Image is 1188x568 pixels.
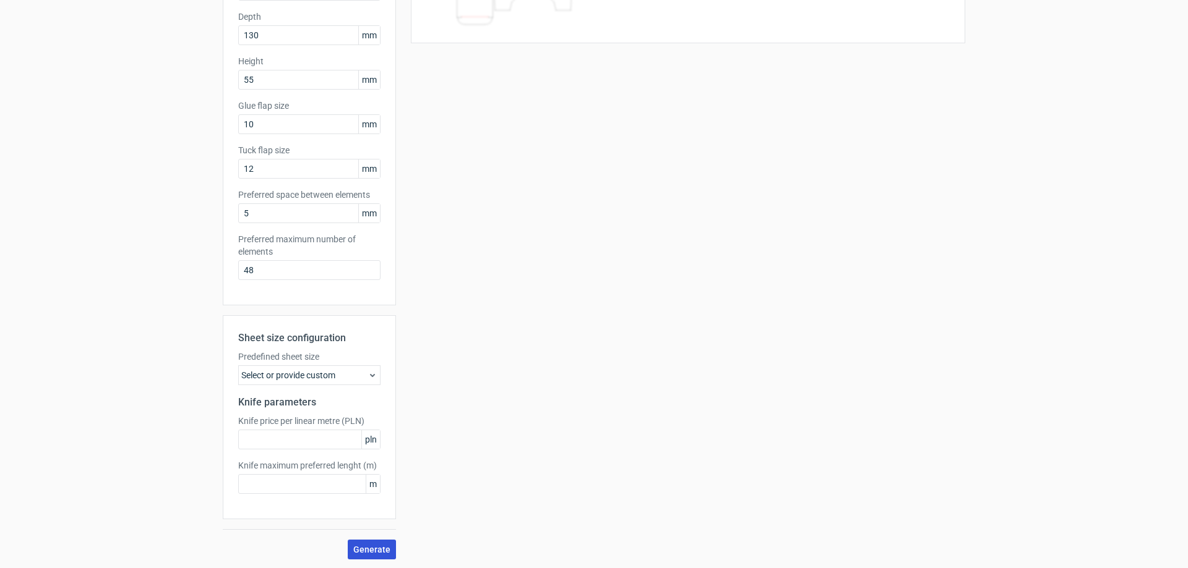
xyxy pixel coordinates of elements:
[238,11,381,23] label: Depth
[358,204,380,223] span: mm
[358,115,380,134] span: mm
[358,70,380,89] span: mm
[238,233,381,258] label: Preferred maximum number of elements
[238,144,381,156] label: Tuck flap size
[366,475,380,493] span: m
[353,545,390,554] span: Generate
[361,430,380,449] span: pln
[238,459,381,472] label: Knife maximum preferred lenght (m)
[238,395,381,410] h2: Knife parameters
[238,350,381,363] label: Predefined sheet size
[348,540,396,559] button: Generate
[358,26,380,45] span: mm
[358,159,380,178] span: mm
[238,365,381,385] div: Select or provide custom
[238,331,381,345] h2: Sheet size configuration
[238,55,381,67] label: Height
[238,189,381,201] label: Preferred space between elements
[238,100,381,112] label: Glue flap size
[238,415,381,427] label: Knife price per linear metre (PLN)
